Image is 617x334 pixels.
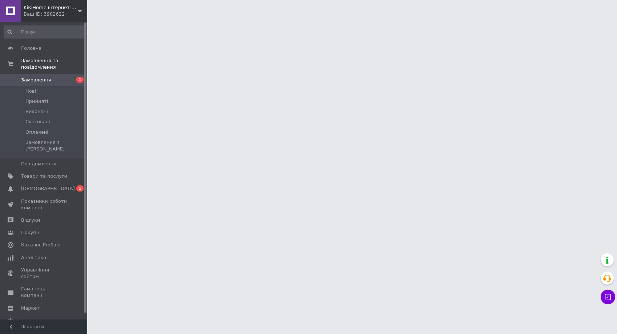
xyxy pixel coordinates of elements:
[25,129,48,136] span: Оплачені
[601,290,615,304] button: Чат з покупцем
[24,11,87,17] div: Ваш ID: 3902622
[21,217,40,224] span: Відгуки
[21,317,58,324] span: Налаштування
[4,25,86,39] input: Пошук
[21,305,40,311] span: Маркет
[21,57,87,71] span: Замовлення та повідомлення
[21,198,67,211] span: Показники роботи компанії
[25,108,48,115] span: Виконані
[76,77,84,83] span: 1
[21,185,75,192] span: [DEMOGRAPHIC_DATA]
[25,98,48,105] span: Прийняті
[24,4,78,11] span: KiKiHome інтернет-магазин якісних товарів для дому
[21,267,67,280] span: Управління сайтом
[21,77,51,83] span: Замовлення
[21,254,46,261] span: Аналітика
[21,242,60,248] span: Каталог ProSale
[21,161,56,167] span: Повідомлення
[21,229,41,236] span: Покупці
[25,88,36,94] span: Нові
[21,173,67,180] span: Товари та послуги
[21,286,67,299] span: Гаманець компанії
[25,139,85,152] span: Замовлення з [PERSON_NAME]
[21,45,41,52] span: Головна
[25,118,50,125] span: Скасовані
[76,185,84,192] span: 1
